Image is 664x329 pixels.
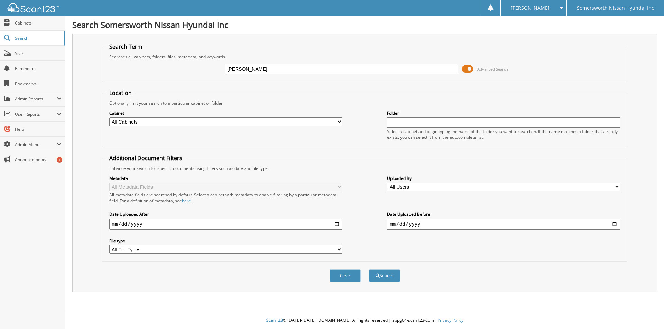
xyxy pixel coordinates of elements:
div: Searches all cabinets, folders, files, metadata, and keywords [106,54,624,60]
span: Announcements [15,157,62,163]
span: Somersworth Nissan Hyundai Inc [577,6,654,10]
a: Privacy Policy [437,317,463,323]
span: Bookmarks [15,81,62,87]
span: Scan123 [266,317,283,323]
input: start [109,219,342,230]
span: Scan [15,50,62,56]
input: end [387,219,620,230]
span: Admin Menu [15,142,57,147]
button: Clear [330,269,361,282]
h1: Search Somersworth Nissan Hyundai Inc [72,19,657,30]
label: Cabinet [109,110,342,116]
legend: Location [106,89,135,97]
iframe: Chat Widget [629,296,664,329]
label: File type [109,238,342,244]
div: © [DATE]-[DATE] [DOMAIN_NAME]. All rights reserved | appg04-scan123-com | [65,312,664,329]
span: Reminders [15,66,62,71]
label: Folder [387,110,620,116]
div: Select a cabinet and begin typing the name of the folder you want to search in. If the name match... [387,128,620,140]
div: Optionally limit your search to a particular cabinet or folder [106,100,624,106]
img: scan123-logo-white.svg [7,3,59,12]
div: Enhance your search for specific documents using filters such as date and file type. [106,165,624,171]
span: [PERSON_NAME] [511,6,550,10]
span: Advanced Search [477,67,508,72]
label: Date Uploaded Before [387,211,620,217]
div: 1 [57,157,62,163]
label: Metadata [109,175,342,181]
label: Date Uploaded After [109,211,342,217]
span: Help [15,126,62,132]
span: Admin Reports [15,96,57,102]
a: here [182,198,191,204]
legend: Search Term [106,43,146,50]
label: Uploaded By [387,175,620,181]
span: Search [15,35,61,41]
span: Cabinets [15,20,62,26]
legend: Additional Document Filters [106,154,186,162]
div: All metadata fields are searched by default. Select a cabinet with metadata to enable filtering b... [109,192,342,204]
span: User Reports [15,111,57,117]
button: Search [369,269,400,282]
